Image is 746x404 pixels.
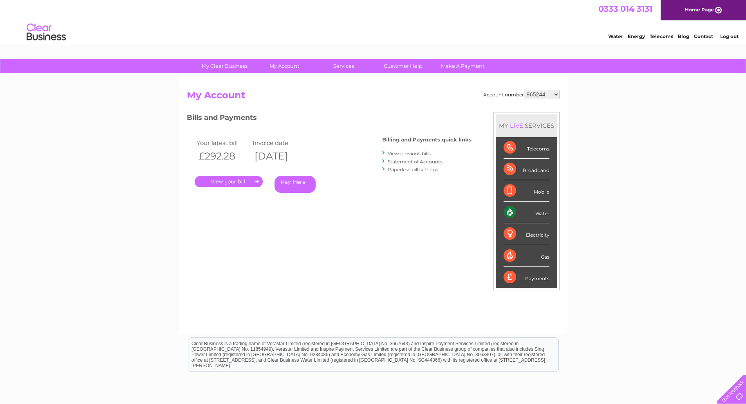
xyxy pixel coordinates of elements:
[388,167,438,172] a: Paperless bill settings
[388,159,443,165] a: Statement of Accounts
[195,176,263,187] a: .
[678,33,689,39] a: Blog
[430,59,495,73] a: Make A Payment
[187,90,560,105] h2: My Account
[508,122,525,129] div: LIVE
[483,90,560,99] div: Account number
[504,180,549,202] div: Mobile
[496,114,557,137] div: MY SERVICES
[311,59,376,73] a: Services
[504,245,549,267] div: Gas
[382,137,471,143] h4: Billing and Payments quick links
[504,267,549,288] div: Payments
[187,112,471,126] h3: Bills and Payments
[275,176,316,193] a: Pay Here
[504,159,549,180] div: Broadband
[720,33,739,39] a: Log out
[504,202,549,223] div: Water
[694,33,713,39] a: Contact
[195,138,251,148] td: Your latest bill
[504,137,549,159] div: Telecoms
[628,33,645,39] a: Energy
[504,223,549,245] div: Electricity
[195,148,251,164] th: £292.28
[371,59,435,73] a: Customer Help
[26,20,66,44] img: logo.png
[188,4,558,38] div: Clear Business is a trading name of Verastar Limited (registered in [GEOGRAPHIC_DATA] No. 3667643...
[192,59,257,73] a: My Clear Business
[388,150,431,156] a: View previous bills
[650,33,673,39] a: Telecoms
[251,138,307,148] td: Invoice date
[251,148,307,164] th: [DATE]
[608,33,623,39] a: Water
[598,4,652,14] a: 0333 014 3131
[252,59,316,73] a: My Account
